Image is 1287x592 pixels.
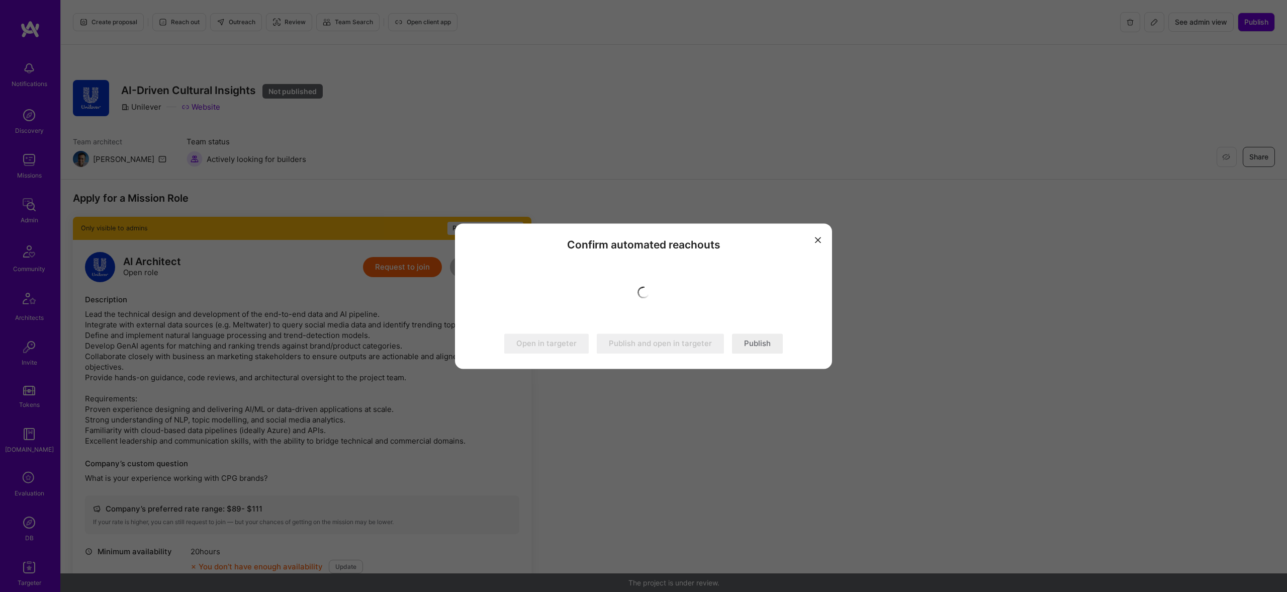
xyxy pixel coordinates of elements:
button: Publish [732,333,783,354]
button: Publish and open in targeter [597,333,724,354]
h3: Confirm automated reachouts [470,238,817,251]
button: Open in targeter [504,333,589,354]
i: icon Close [815,237,821,243]
div: modal [455,223,832,369]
